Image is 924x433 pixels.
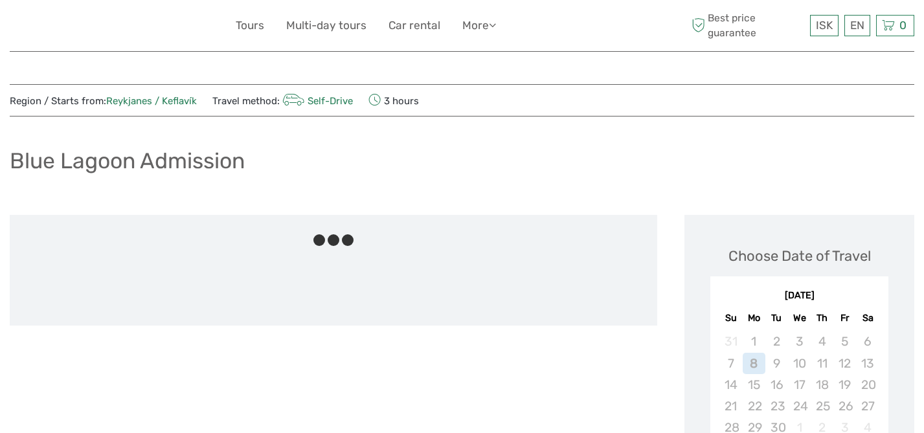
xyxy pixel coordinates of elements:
[856,395,879,417] div: Not available Saturday, September 27th, 2025
[719,353,742,374] div: Not available Sunday, September 7th, 2025
[788,374,811,395] div: Not available Wednesday, September 17th, 2025
[743,309,765,327] div: Mo
[788,353,811,374] div: Not available Wednesday, September 10th, 2025
[765,374,788,395] div: Not available Tuesday, September 16th, 2025
[833,374,856,395] div: Not available Friday, September 19th, 2025
[106,95,197,107] a: Reykjanes / Keflavík
[280,95,353,107] a: Self-Drive
[816,19,833,32] span: ISK
[765,395,788,417] div: Not available Tuesday, September 23rd, 2025
[743,353,765,374] div: Not available Monday, September 8th, 2025
[212,91,353,109] span: Travel method:
[743,331,765,352] div: Not available Monday, September 1st, 2025
[856,309,879,327] div: Sa
[765,309,788,327] div: Tu
[811,374,833,395] div: Not available Thursday, September 18th, 2025
[710,289,888,303] div: [DATE]
[719,374,742,395] div: Not available Sunday, September 14th, 2025
[688,11,807,39] span: Best price guarantee
[833,309,856,327] div: Fr
[856,331,879,352] div: Not available Saturday, September 6th, 2025
[743,374,765,395] div: Not available Monday, September 15th, 2025
[10,148,245,174] h1: Blue Lagoon Admission
[833,395,856,417] div: Not available Friday, September 26th, 2025
[811,309,833,327] div: Th
[897,19,908,32] span: 0
[856,374,879,395] div: Not available Saturday, September 20th, 2025
[811,331,833,352] div: Not available Thursday, September 4th, 2025
[719,309,742,327] div: Su
[765,331,788,352] div: Not available Tuesday, September 2nd, 2025
[765,353,788,374] div: Not available Tuesday, September 9th, 2025
[743,395,765,417] div: Not available Monday, September 22nd, 2025
[833,331,856,352] div: Not available Friday, September 5th, 2025
[833,353,856,374] div: Not available Friday, September 12th, 2025
[811,353,833,374] div: Not available Thursday, September 11th, 2025
[236,16,264,35] a: Tours
[389,16,440,35] a: Car rental
[462,16,496,35] a: More
[728,246,871,266] div: Choose Date of Travel
[788,331,811,352] div: Not available Wednesday, September 3rd, 2025
[719,331,742,352] div: Not available Sunday, August 31st, 2025
[788,395,811,417] div: Not available Wednesday, September 24th, 2025
[10,94,197,108] span: Region / Starts from:
[788,309,811,327] div: We
[856,353,879,374] div: Not available Saturday, September 13th, 2025
[811,395,833,417] div: Not available Thursday, September 25th, 2025
[286,16,366,35] a: Multi-day tours
[368,91,419,109] span: 3 hours
[10,10,76,41] img: 632-1a1f61c2-ab70-46c5-a88f-57c82c74ba0d_logo_small.jpg
[844,15,870,36] div: EN
[719,395,742,417] div: Not available Sunday, September 21st, 2025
